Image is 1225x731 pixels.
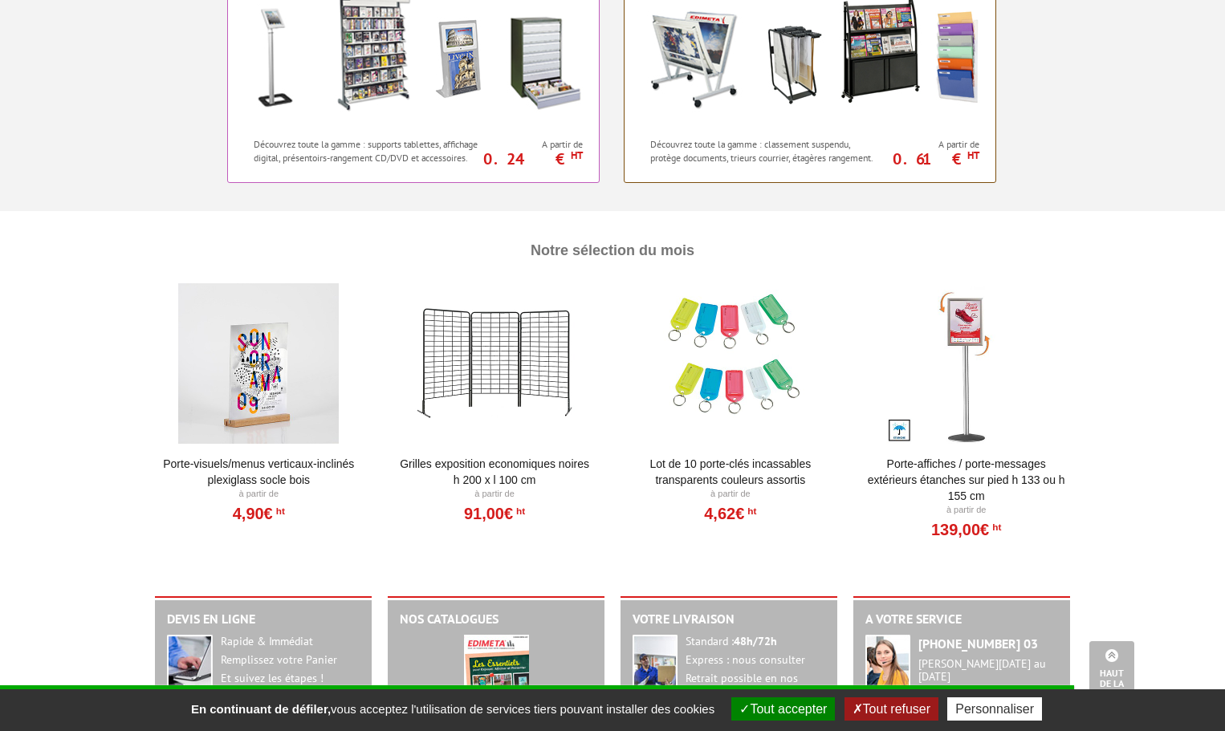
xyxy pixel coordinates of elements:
[734,634,777,648] strong: 48h/72h
[686,653,825,668] div: Express : nous consulter
[947,697,1042,721] button: Personnaliser (fenêtre modale)
[633,612,825,627] h2: Votre livraison
[396,456,594,488] a: Grilles Exposition Economiques Noires H 200 x L 100 cm
[513,506,525,517] sup: HT
[633,635,678,698] img: widget-livraison.jpg
[233,509,285,518] a: 4,90€HT
[686,635,825,649] div: Standard :
[487,138,583,151] span: A partir de
[254,137,482,164] p: Découvrez toute la gamme : supports tablettes, affichage digital, présentoirs-rangement CD/DVD et...
[865,635,910,697] img: widget-service.jpg
[632,456,830,488] a: Lot de 10 porte-clés incassables transparents couleurs assortis
[571,148,583,162] sup: HT
[159,227,1066,275] h4: Notre Sélection du mois
[918,636,1038,652] strong: [PHONE_NUMBER] 03
[396,488,594,501] p: À partir de
[479,154,583,164] p: 0.24 €
[876,154,979,164] p: 0.61 €
[931,525,1001,534] a: 139,00€HT
[650,137,879,164] p: Découvrez toute la gamme : classement suspendu, protège documents, trieurs courrier, étagères ran...
[632,488,830,501] p: À partir de
[918,657,1058,684] div: [PERSON_NAME][DATE] au [DATE]
[400,612,592,627] h2: Nos catalogues
[183,702,722,716] span: vous acceptez l'utilisation de services tiers pouvant installer des cookies
[884,138,979,151] span: A partir de
[844,697,938,721] button: Tout refuser
[731,697,835,721] button: Tout accepter
[464,635,529,729] img: edimeta.jpeg
[867,504,1065,517] p: À partir de
[1089,641,1134,707] a: Haut de la page
[744,506,756,517] sup: HT
[967,148,979,162] sup: HT
[865,612,1058,627] h2: A votre service
[160,488,358,501] p: À partir de
[867,456,1065,504] a: Porte-affiches / Porte-messages extérieurs étanches sur pied h 133 ou h 155 cm
[989,522,1001,533] sup: HT
[918,657,1058,713] div: 08h30 à 12h30 13h30 à 17h30
[160,456,358,488] a: Porte-Visuels/Menus verticaux-inclinés plexiglass socle bois
[686,672,825,701] div: Retrait possible en nos locaux
[464,509,525,518] a: 91,00€HT
[273,506,285,517] sup: HT
[704,509,756,518] a: 4,62€HT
